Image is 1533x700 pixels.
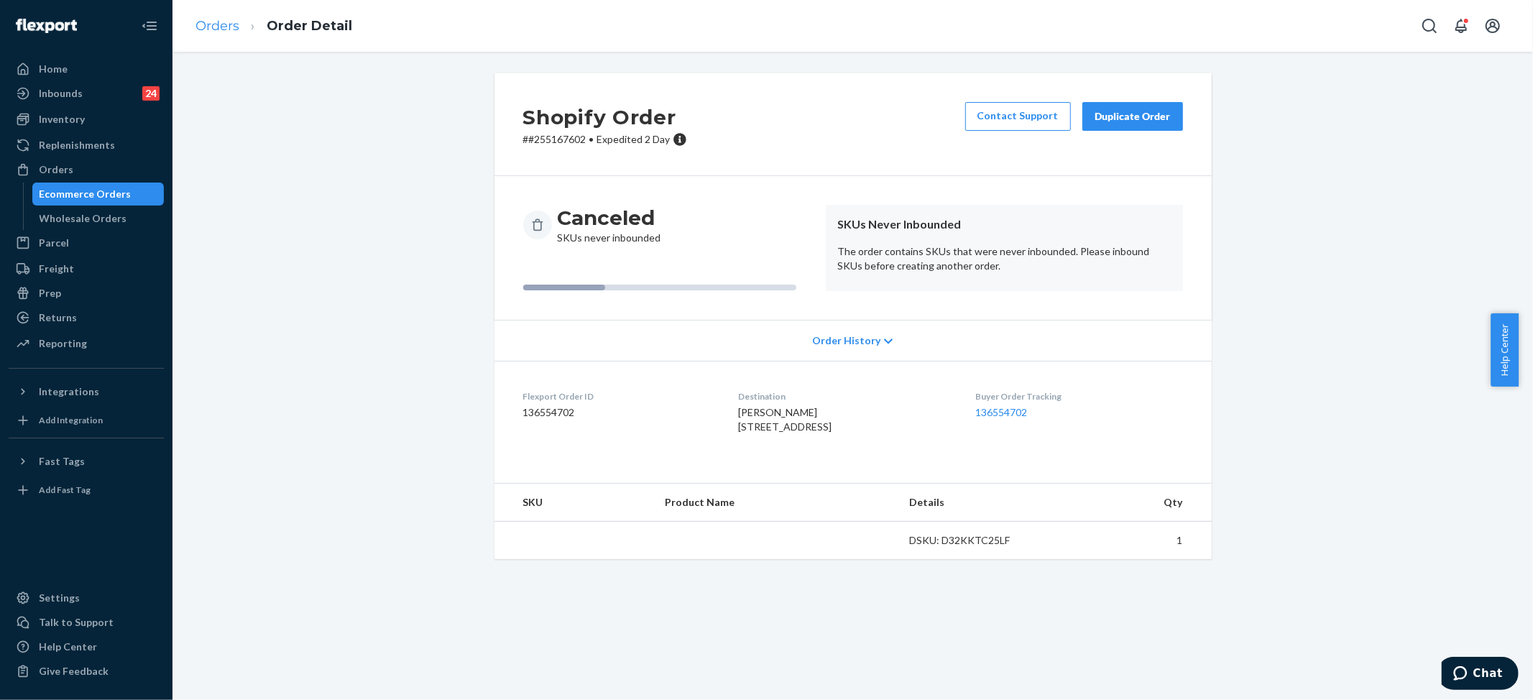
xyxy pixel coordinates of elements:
[597,133,671,145] span: Expedited 2 Day
[523,132,687,147] p: # #255167602
[39,484,91,496] div: Add Fast Tag
[39,112,85,126] div: Inventory
[837,244,1171,273] p: The order contains SKUs that were never inbounded. Please inbound SKUs before creating another or...
[9,409,164,432] a: Add Integration
[1442,657,1519,693] iframe: Opens a widget where you can chat to one of our agents
[39,310,77,325] div: Returns
[39,384,99,399] div: Integrations
[975,406,1027,418] a: 136554702
[9,82,164,105] a: Inbounds24
[1082,102,1183,131] button: Duplicate Order
[9,332,164,355] a: Reporting
[9,257,164,280] a: Freight
[558,205,661,231] h3: Canceled
[9,134,164,157] a: Replenishments
[39,664,109,678] div: Give Feedback
[738,390,952,402] dt: Destination
[975,390,1182,402] dt: Buyer Order Tracking
[9,282,164,305] a: Prep
[1491,313,1519,387] button: Help Center
[9,660,164,683] button: Give Feedback
[589,133,594,145] span: •
[523,102,687,132] h2: Shopify Order
[523,390,715,402] dt: Flexport Order ID
[653,484,898,522] th: Product Name
[39,414,103,426] div: Add Integration
[9,611,164,634] button: Talk to Support
[965,102,1071,131] a: Contact Support
[39,336,87,351] div: Reporting
[39,162,73,177] div: Orders
[39,86,83,101] div: Inbounds
[39,454,85,469] div: Fast Tags
[39,591,80,605] div: Settings
[40,187,132,201] div: Ecommerce Orders
[9,57,164,80] a: Home
[1447,11,1476,40] button: Open notifications
[39,640,97,654] div: Help Center
[9,635,164,658] a: Help Center
[9,479,164,502] a: Add Fast Tag
[16,19,77,33] img: Flexport logo
[837,216,1171,233] header: SKUs Never Inbounded
[39,615,114,630] div: Talk to Support
[39,62,68,76] div: Home
[9,231,164,254] a: Parcel
[898,484,1056,522] th: Details
[184,5,364,47] ol: breadcrumbs
[1056,484,1211,522] th: Qty
[9,586,164,609] a: Settings
[1478,11,1507,40] button: Open account menu
[523,405,715,420] dd: 136554702
[39,236,69,250] div: Parcel
[32,207,165,230] a: Wholesale Orders
[9,108,164,131] a: Inventory
[558,205,661,245] div: SKUs never inbounded
[135,11,164,40] button: Close Navigation
[9,450,164,473] button: Fast Tags
[812,333,880,348] span: Order History
[910,533,1045,548] div: DSKU: D32KKTC25LF
[1095,109,1171,124] div: Duplicate Order
[1415,11,1444,40] button: Open Search Box
[738,406,832,433] span: [PERSON_NAME] [STREET_ADDRESS]
[39,138,115,152] div: Replenishments
[494,484,654,522] th: SKU
[195,18,239,34] a: Orders
[39,286,61,300] div: Prep
[9,380,164,403] button: Integrations
[32,183,165,206] a: Ecommerce Orders
[267,18,352,34] a: Order Detail
[9,158,164,181] a: Orders
[1056,522,1211,560] td: 1
[142,86,160,101] div: 24
[40,211,127,226] div: Wholesale Orders
[9,306,164,329] a: Returns
[39,262,74,276] div: Freight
